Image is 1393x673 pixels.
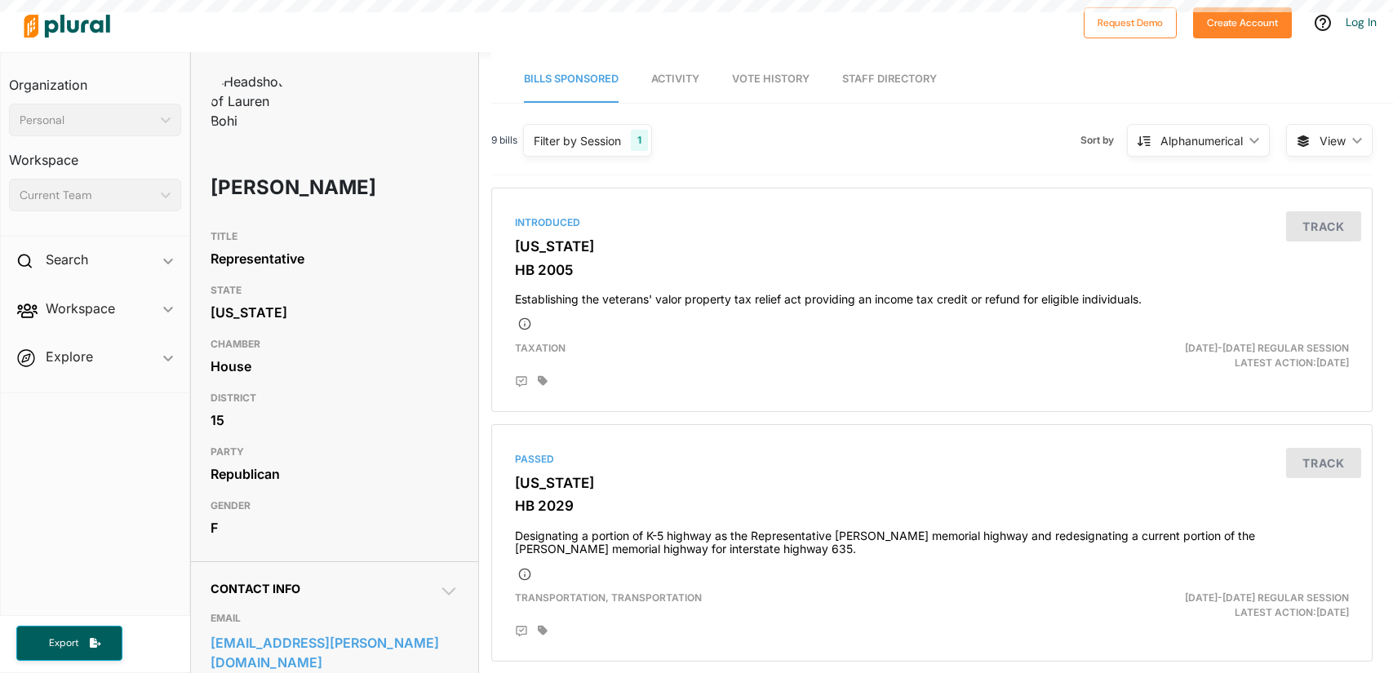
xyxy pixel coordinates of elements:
div: House [211,354,458,379]
h2: Search [46,250,88,268]
span: Export [38,636,90,650]
div: [US_STATE] [211,300,458,325]
div: F [211,516,458,540]
div: Add tags [538,625,548,636]
h3: STATE [211,281,458,300]
div: Passed [515,452,1349,467]
button: Create Account [1193,7,1292,38]
a: Vote History [732,56,810,103]
h3: GENDER [211,496,458,516]
div: Add tags [538,375,548,387]
h4: Designating a portion of K-5 highway as the Representative [PERSON_NAME] memorial highway and red... [515,521,1349,557]
button: Request Demo [1084,7,1177,38]
div: 1 [631,130,648,151]
button: Track [1286,211,1361,241]
span: [DATE]-[DATE] Regular Session [1185,342,1349,354]
h3: HB 2029 [515,498,1349,514]
a: Bills Sponsored [524,56,619,103]
div: Latest Action: [DATE] [1075,341,1361,370]
h3: EMAIL [211,609,458,628]
div: Alphanumerical [1160,132,1243,149]
h4: Establishing the veterans' valor property tax relief act providing an income tax credit or refund... [515,285,1349,307]
div: Current Team [20,187,154,204]
a: Create Account [1193,13,1292,30]
span: Activity [651,73,699,85]
button: Export [16,626,122,661]
span: View [1320,132,1346,149]
a: Activity [651,56,699,103]
div: 15 [211,408,458,432]
span: Transportation, Transportation [515,591,702,604]
h3: TITLE [211,227,458,246]
div: Introduced [515,215,1349,230]
a: Log In [1346,15,1377,29]
h3: [US_STATE] [515,475,1349,491]
h3: [US_STATE] [515,238,1349,255]
span: [DATE]-[DATE] Regular Session [1185,591,1349,604]
h3: PARTY [211,442,458,462]
span: Contact Info [211,582,300,596]
h3: CHAMBER [211,334,458,354]
a: Request Demo [1084,13,1177,30]
h3: DISTRICT [211,388,458,408]
div: Filter by Session [534,132,621,149]
h3: Organization [9,61,181,97]
div: Add Position Statement [515,375,528,388]
h3: Workspace [9,136,181,172]
span: 9 bills [491,133,517,148]
a: Staff Directory [842,56,937,103]
div: Latest Action: [DATE] [1075,591,1361,620]
h3: HB 2005 [515,262,1349,278]
img: Headshot of Lauren Bohi [211,72,292,131]
span: Bills Sponsored [524,73,619,85]
div: Add Position Statement [515,625,528,638]
div: Personal [20,112,154,129]
div: Republican [211,462,458,486]
div: Representative [211,246,458,271]
button: Track [1286,448,1361,478]
span: Sort by [1080,133,1127,148]
span: Vote History [732,73,810,85]
h1: [PERSON_NAME] [211,163,359,212]
span: Taxation [515,342,566,354]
